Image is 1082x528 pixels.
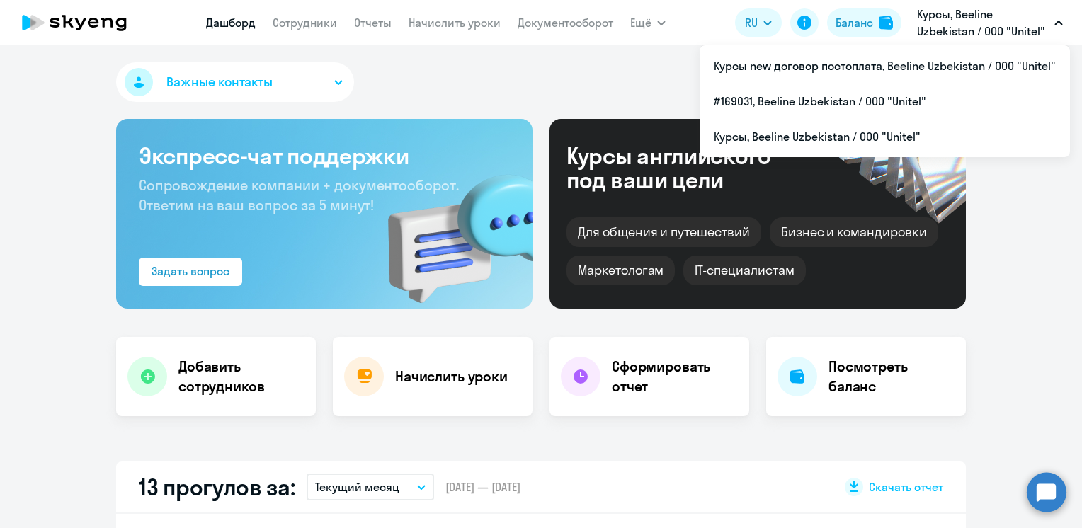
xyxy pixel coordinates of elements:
button: RU [735,8,782,37]
img: bg-img [368,149,533,309]
h4: Начислить уроки [395,367,508,386]
div: IT-специалистам [683,256,805,285]
button: Балансbalance [827,8,901,37]
button: Важные контакты [116,62,354,102]
span: Важные контакты [166,73,273,91]
a: Дашборд [206,16,256,30]
div: Баланс [836,14,873,31]
div: Курсы английского под ваши цели [566,144,809,192]
p: Текущий месяц [315,478,399,495]
a: Документооборот [518,16,613,30]
ul: Ещё [700,45,1070,157]
p: Курсы, Beeline Uzbekistan / ООО "Unitel" [917,6,1049,40]
h4: Сформировать отчет [612,357,738,396]
button: Текущий месяц [307,474,434,500]
span: Ещё [630,14,651,31]
span: Сопровождение компании + документооборот. Ответим на ваш вопрос за 5 минут! [139,176,459,214]
a: Отчеты [354,16,392,30]
div: Бизнес и командировки [770,217,938,247]
div: Маркетологам [566,256,675,285]
button: Задать вопрос [139,258,242,286]
img: balance [879,16,893,30]
h3: Экспресс-чат поддержки [139,142,510,170]
div: Для общения и путешествий [566,217,761,247]
h4: Добавить сотрудников [178,357,304,396]
div: Задать вопрос [152,263,229,280]
span: Скачать отчет [869,479,943,495]
span: [DATE] — [DATE] [445,479,520,495]
button: Ещё [630,8,666,37]
h4: Посмотреть баланс [828,357,955,396]
span: RU [745,14,758,31]
a: Начислить уроки [409,16,501,30]
h2: 13 прогулов за: [139,473,295,501]
button: Курсы, Beeline Uzbekistan / ООО "Unitel" [910,6,1070,40]
a: Сотрудники [273,16,337,30]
